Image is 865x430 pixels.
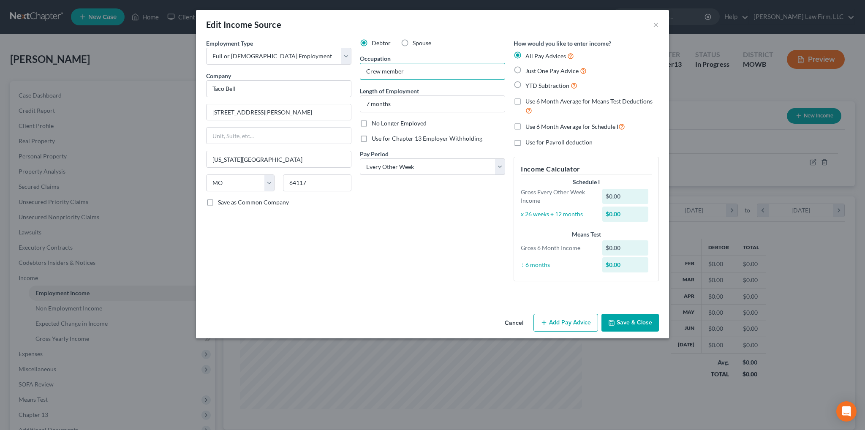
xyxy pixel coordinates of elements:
span: YTD Subtraction [525,82,569,89]
div: Gross Every Other Week Income [517,188,598,205]
div: x 26 weeks ÷ 12 months [517,210,598,218]
div: ÷ 6 months [517,261,598,269]
span: No Longer Employed [372,120,427,127]
span: Debtor [372,39,391,46]
input: Enter address... [207,104,351,120]
input: -- [360,63,505,79]
span: Use 6 Month Average for Means Test Deductions [525,98,653,105]
button: Add Pay Advice [533,314,598,332]
span: Save as Common Company [218,199,289,206]
div: Gross 6 Month Income [517,244,598,252]
span: Company [206,72,231,79]
div: $0.00 [602,189,649,204]
div: Means Test [521,230,652,239]
input: Unit, Suite, etc... [207,128,351,144]
div: $0.00 [602,257,649,272]
input: Search company by name... [206,80,351,97]
span: Just One Pay Advice [525,67,579,74]
div: $0.00 [602,207,649,222]
span: Use 6 Month Average for Schedule I [525,123,618,130]
div: Edit Income Source [206,19,281,30]
input: ex: 2 years [360,96,505,112]
h5: Income Calculator [521,164,652,174]
button: × [653,19,659,30]
span: All Pay Advices [525,52,566,60]
span: Use for Chapter 13 Employer Withholding [372,135,482,142]
div: Open Intercom Messenger [836,401,857,422]
label: How would you like to enter income? [514,39,611,48]
div: $0.00 [602,240,649,256]
span: Employment Type [206,40,253,47]
span: Use for Payroll deduction [525,139,593,146]
label: Occupation [360,54,391,63]
label: Length of Employment [360,87,419,95]
span: Pay Period [360,150,389,158]
span: Spouse [413,39,431,46]
button: Save & Close [601,314,659,332]
button: Cancel [498,315,530,332]
input: Enter zip... [283,174,351,191]
input: Enter city... [207,151,351,167]
div: Schedule I [521,178,652,186]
